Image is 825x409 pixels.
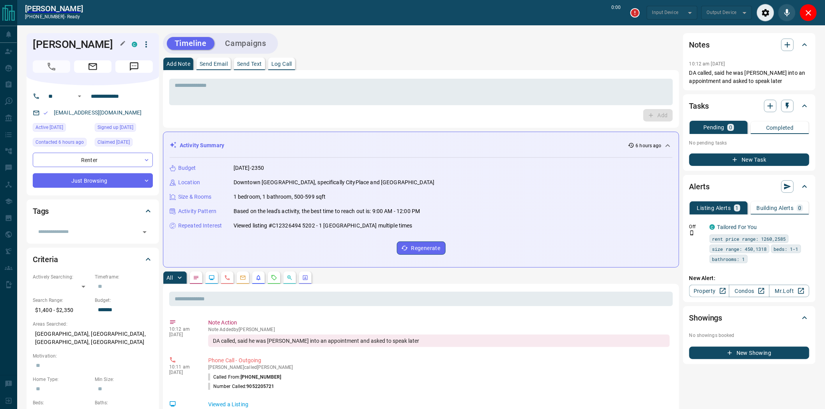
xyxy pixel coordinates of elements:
p: 0 [729,125,732,130]
span: Message [115,60,153,73]
a: Condos [729,285,769,297]
h2: Tasks [689,100,709,112]
p: Send Text [237,61,262,67]
svg: Emails [240,275,246,281]
p: Downtown [GEOGRAPHIC_DATA], specifically CityPlace and [GEOGRAPHIC_DATA] [234,178,434,187]
a: [EMAIL_ADDRESS][DOMAIN_NAME] [54,109,142,116]
p: 6 hours ago [636,142,662,149]
p: New Alert: [689,274,809,282]
div: Just Browsing [33,173,153,188]
p: Activity Pattern [178,207,216,215]
h2: Alerts [689,180,710,193]
div: Tags [33,202,153,220]
svg: Requests [271,275,277,281]
svg: Listing Alerts [255,275,262,281]
p: 0 [798,205,802,211]
p: Phone Call - Outgoing [208,356,670,365]
h2: Criteria [33,253,58,266]
a: [PERSON_NAME] [25,4,83,13]
p: Log Call [271,61,292,67]
span: beds: 1-1 [774,245,798,253]
p: Based on the lead's activity, the best time to reach out is: 9:00 AM - 12:00 PM [234,207,420,215]
p: Pending [703,125,724,130]
p: [DATE]-2350 [234,164,264,172]
p: Building Alerts [757,205,794,211]
div: condos.ca [710,224,715,230]
p: Off [689,223,705,230]
button: Regenerate [397,242,446,255]
p: No pending tasks [689,137,809,149]
button: Open [139,227,150,238]
div: Wed Sep 12 2018 [95,123,153,134]
p: Budget: [95,297,153,304]
p: Areas Searched: [33,321,153,328]
p: 0:00 [612,4,621,21]
div: Activity Summary6 hours ago [170,138,673,153]
h1: [PERSON_NAME] [33,38,120,51]
div: DA called, said he was [PERSON_NAME] into an appointment and asked to speak later [208,335,670,347]
div: Audio Settings [757,4,774,21]
div: Wed Sep 12 2018 [95,138,153,149]
svg: Push Notification Only [689,230,695,236]
p: Viewed listing #C12326494 5202 - 1 [GEOGRAPHIC_DATA] multiple times [234,222,412,230]
p: Min Size: [95,376,153,383]
span: Call [33,60,70,73]
p: DA called, said he was [PERSON_NAME] into an appointment and asked to speak later [689,69,809,85]
p: Baths: [95,399,153,406]
p: [DATE] [169,332,197,337]
p: All [166,275,173,280]
span: bathrooms: 1 [712,255,745,263]
div: Notes [689,35,809,54]
p: No showings booked [689,332,809,339]
p: Send Email [200,61,228,67]
svg: Agent Actions [302,275,308,281]
span: Active [DATE] [35,123,63,131]
div: Thu Aug 14 2025 [33,123,91,134]
p: $1,400 - $2,350 [33,304,91,317]
svg: Calls [224,275,230,281]
span: Claimed [DATE] [97,138,130,146]
div: Showings [689,309,809,327]
p: Timeframe: [95,273,153,280]
button: Timeline [167,37,214,50]
p: Viewed a Listing [208,400,670,409]
p: Search Range: [33,297,91,304]
p: 10:11 am [169,364,197,370]
svg: Lead Browsing Activity [209,275,215,281]
span: Email [74,60,112,73]
div: Mute [778,4,796,21]
button: New Showing [689,347,809,359]
h2: Notes [689,39,710,51]
div: Alerts [689,177,809,196]
p: 10:12 am [169,326,197,332]
svg: Email Valid [43,110,48,116]
p: Motivation: [33,353,153,360]
span: 9052205721 [247,384,274,389]
a: Property [689,285,729,297]
a: Mr.Loft [769,285,809,297]
p: Size & Rooms [178,193,212,201]
p: [PHONE_NUMBER] - [25,13,83,20]
p: Home Type: [33,376,91,383]
p: Actively Searching: [33,273,91,280]
div: Tasks [689,97,809,115]
p: 1 [736,205,739,211]
button: New Task [689,153,809,166]
a: Tailored For You [717,224,757,230]
p: Activity Summary [180,141,224,150]
p: Note Added by [PERSON_NAME] [208,327,670,332]
p: Repeated Interest [178,222,222,230]
button: Open [75,92,84,101]
h2: Showings [689,312,722,324]
p: Location [178,178,200,187]
p: Beds: [33,399,91,406]
p: 10:12 am [DATE] [689,61,725,67]
p: Number Called: [208,383,274,390]
div: Close [800,4,817,21]
p: Called From: [208,374,281,381]
p: [PERSON_NAME] called [PERSON_NAME] [208,365,670,370]
button: Campaigns [218,37,274,50]
span: ready [67,14,80,19]
span: Signed up [DATE] [97,123,133,131]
